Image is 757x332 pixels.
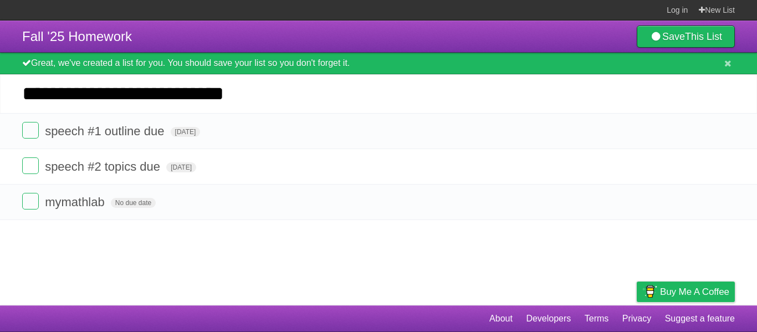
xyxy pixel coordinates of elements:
span: No due date [111,198,156,208]
img: Buy me a coffee [642,282,657,301]
span: Fall '25 Homework [22,29,132,44]
b: This List [685,31,722,42]
span: speech #1 outline due [45,124,167,138]
span: [DATE] [166,162,196,172]
label: Done [22,122,39,139]
label: Done [22,157,39,174]
a: SaveThis List [637,25,735,48]
a: Suggest a feature [665,308,735,329]
a: About [489,308,513,329]
span: mymathlab [45,195,108,209]
label: Done [22,193,39,210]
span: Buy me a coffee [660,282,729,302]
a: Developers [526,308,571,329]
a: Terms [585,308,609,329]
span: [DATE] [171,127,201,137]
a: Buy me a coffee [637,282,735,302]
span: speech #2 topics due [45,160,163,173]
a: Privacy [622,308,651,329]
